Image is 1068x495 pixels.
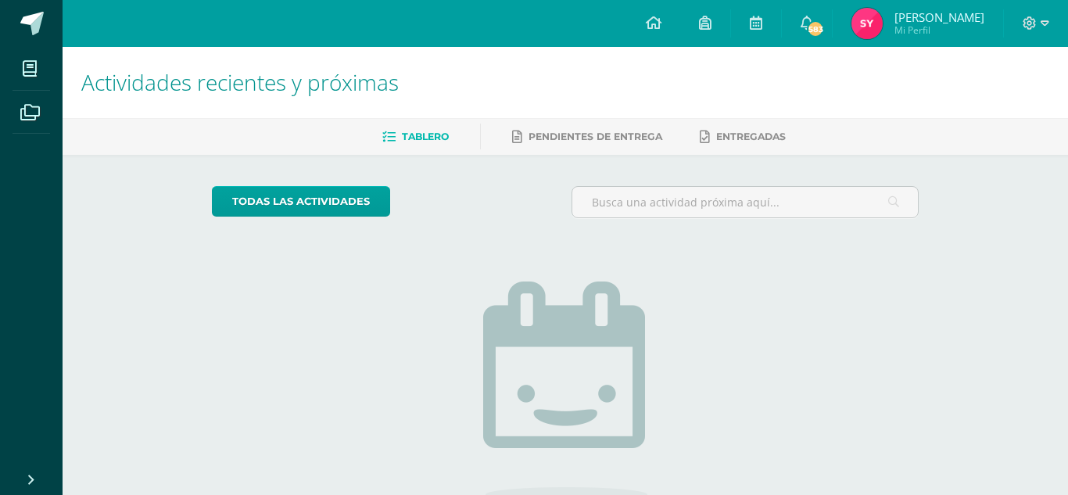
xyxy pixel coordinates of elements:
[807,20,824,38] span: 583
[894,9,984,25] span: [PERSON_NAME]
[212,186,390,217] a: todas las Actividades
[382,124,449,149] a: Tablero
[402,131,449,142] span: Tablero
[512,124,662,149] a: Pendientes de entrega
[851,8,883,39] img: 0aa53c0745a0659898462b4f1c47c08b.png
[81,67,399,97] span: Actividades recientes y próximas
[572,187,919,217] input: Busca una actividad próxima aquí...
[700,124,786,149] a: Entregadas
[894,23,984,37] span: Mi Perfil
[716,131,786,142] span: Entregadas
[529,131,662,142] span: Pendientes de entrega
